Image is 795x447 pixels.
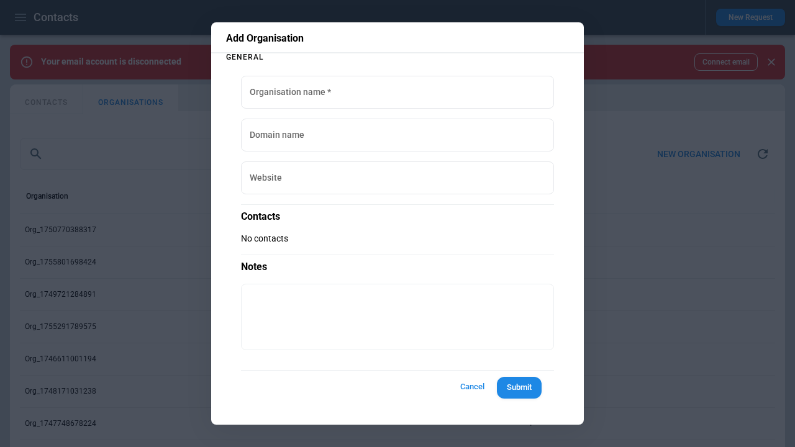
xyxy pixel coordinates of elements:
p: Contacts [241,204,554,223]
p: General [226,53,569,61]
button: Cancel [452,376,492,399]
p: Notes [241,255,554,274]
p: No contacts [241,233,554,244]
button: Submit [497,377,542,399]
p: Add Organisation [226,32,569,45]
